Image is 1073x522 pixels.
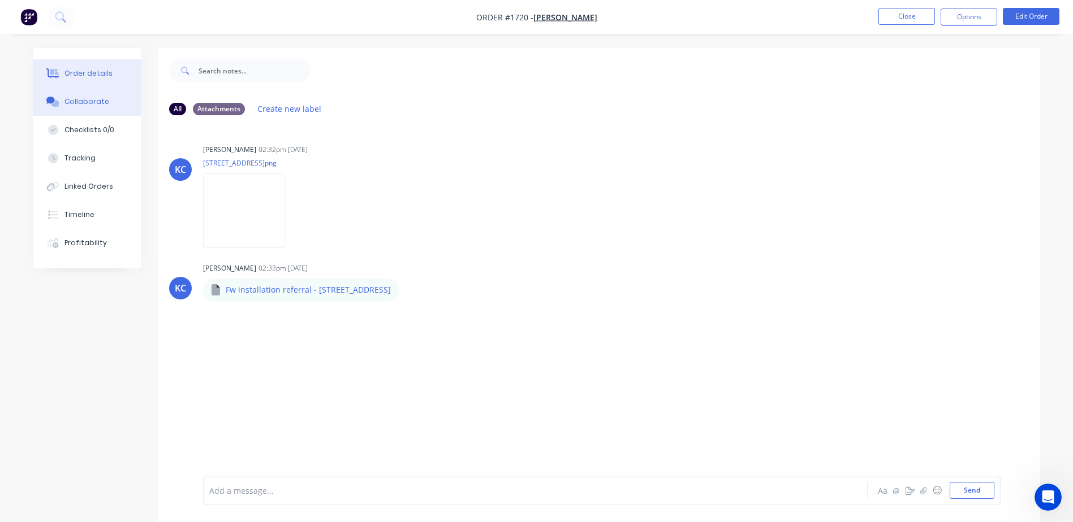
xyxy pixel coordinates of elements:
div: All [169,103,186,115]
div: [PERSON_NAME] [203,263,256,273]
button: Profitability [33,229,141,257]
a: [PERSON_NAME] [533,12,597,23]
button: Create new label [252,101,327,116]
button: Close [878,8,935,25]
div: Attachments [193,103,245,115]
button: Tracking [33,144,141,172]
div: Collaborate [64,97,109,107]
div: 02:32pm [DATE] [258,145,308,155]
img: Factory [20,8,37,25]
button: Aa [876,484,890,497]
button: @ [890,484,903,497]
div: KC [175,281,186,295]
div: 02:33pm [DATE] [258,263,308,273]
div: [PERSON_NAME] [203,145,256,155]
div: Checklists 0/0 [64,125,114,135]
p: [STREET_ADDRESS]png [203,158,296,168]
span: Order #1720 - [476,12,533,23]
div: Order details [64,68,113,79]
div: Linked Orders [64,181,113,192]
div: Tracking [64,153,96,163]
button: Linked Orders [33,172,141,201]
button: ☺ [930,484,944,497]
button: Timeline [33,201,141,229]
p: Fw installation referral - [STREET_ADDRESS] [226,284,391,295]
div: KC [175,163,186,176]
button: Checklists 0/0 [33,116,141,144]
button: Order details [33,59,141,88]
button: Edit Order [1003,8,1059,25]
button: Options [941,8,997,26]
button: Send [950,482,994,499]
div: Profitability [64,238,107,248]
div: Timeline [64,210,94,220]
button: Collaborate [33,88,141,116]
input: Search notes... [199,59,311,82]
iframe: Intercom live chat [1035,484,1062,511]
